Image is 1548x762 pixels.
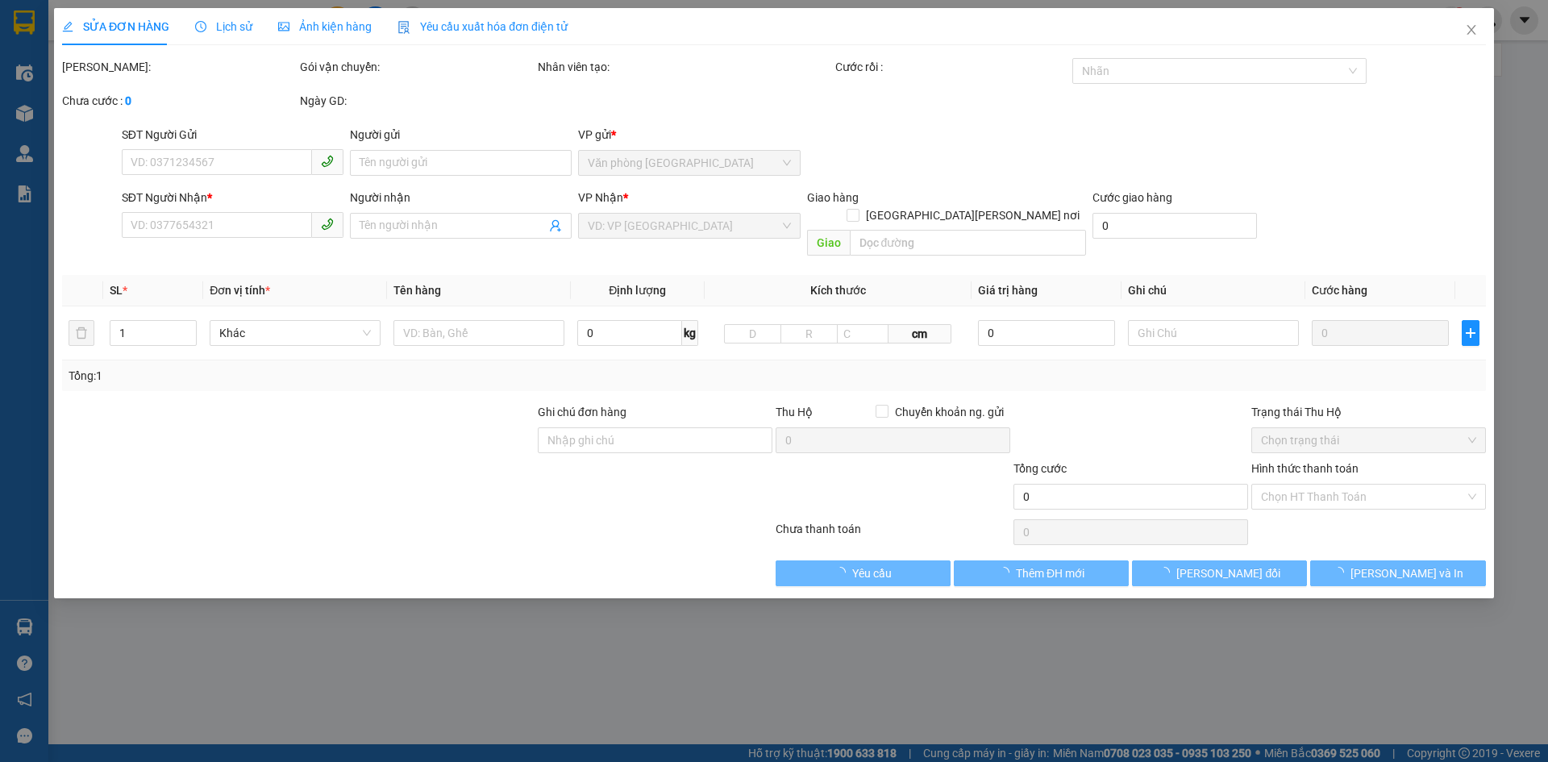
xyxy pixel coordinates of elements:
[1333,567,1350,578] span: loading
[300,58,535,76] div: Gói vận chuyển:
[62,20,169,33] span: SỬA ĐƠN HÀNG
[220,321,372,345] span: Khác
[1449,8,1494,53] button: Close
[350,126,572,144] div: Người gửi
[1092,213,1257,239] input: Cước giao hàng
[210,284,271,297] span: Đơn vị tính
[725,324,782,344] input: D
[1312,284,1367,297] span: Cước hàng
[538,406,626,418] label: Ghi chú đơn hàng
[397,20,568,33] span: Yêu cầu xuất hóa đơn điện tử
[776,560,951,586] button: Yêu cầu
[1251,462,1359,475] label: Hình thức thanh toán
[954,560,1129,586] button: Thêm ĐH mới
[62,58,297,76] div: [PERSON_NAME]:
[888,403,1010,421] span: Chuyển khoản ng. gửi
[807,230,850,256] span: Giao
[69,367,597,385] div: Tổng: 1
[300,92,535,110] div: Ngày GD:
[321,155,334,168] span: phone
[859,206,1086,224] span: [GEOGRAPHIC_DATA][PERSON_NAME] nơi
[278,21,289,32] span: picture
[125,94,131,107] b: 0
[350,189,572,206] div: Người nhận
[397,21,410,34] img: icon
[1251,403,1486,421] div: Trạng thái Thu Hộ
[393,284,441,297] span: Tên hàng
[62,92,297,110] div: Chưa cước :
[609,284,666,297] span: Định lượng
[837,324,888,344] input: C
[1132,560,1307,586] button: [PERSON_NAME] đổi
[1092,191,1172,204] label: Cước giao hàng
[1129,320,1300,346] input: Ghi Chú
[835,58,1070,76] div: Cước rồi :
[1159,567,1177,578] span: loading
[888,324,951,344] span: cm
[1350,564,1463,582] span: [PERSON_NAME] và In
[1013,462,1067,475] span: Tổng cước
[776,406,813,418] span: Thu Hộ
[579,191,624,204] span: VP Nhận
[579,126,801,144] div: VP gửi
[780,324,838,344] input: R
[538,427,772,453] input: Ghi chú đơn hàng
[774,520,1012,548] div: Chưa thanh toán
[195,20,252,33] span: Lịch sử
[1463,327,1479,339] span: plus
[852,564,892,582] span: Yêu cầu
[807,191,859,204] span: Giao hàng
[122,126,343,144] div: SĐT Người Gửi
[850,230,1086,256] input: Dọc đường
[538,58,832,76] div: Nhân viên tạo:
[110,284,123,297] span: SL
[978,284,1038,297] span: Giá trị hàng
[1312,320,1449,346] input: 0
[69,320,94,346] button: delete
[122,189,343,206] div: SĐT Người Nhận
[1261,428,1476,452] span: Chọn trạng thái
[195,21,206,32] span: clock-circle
[1122,275,1306,306] th: Ghi chú
[278,20,372,33] span: Ảnh kiện hàng
[834,567,852,578] span: loading
[393,320,564,346] input: VD: Bàn, Ghế
[1311,560,1486,586] button: [PERSON_NAME] và In
[810,284,866,297] span: Kích thước
[1465,23,1478,36] span: close
[62,21,73,32] span: edit
[589,151,791,175] span: Văn phòng Đà Nẵng
[321,218,334,231] span: phone
[550,219,563,232] span: user-add
[1177,564,1281,582] span: [PERSON_NAME] đổi
[998,567,1016,578] span: loading
[1016,564,1084,582] span: Thêm ĐH mới
[682,320,698,346] span: kg
[1463,320,1479,346] button: plus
